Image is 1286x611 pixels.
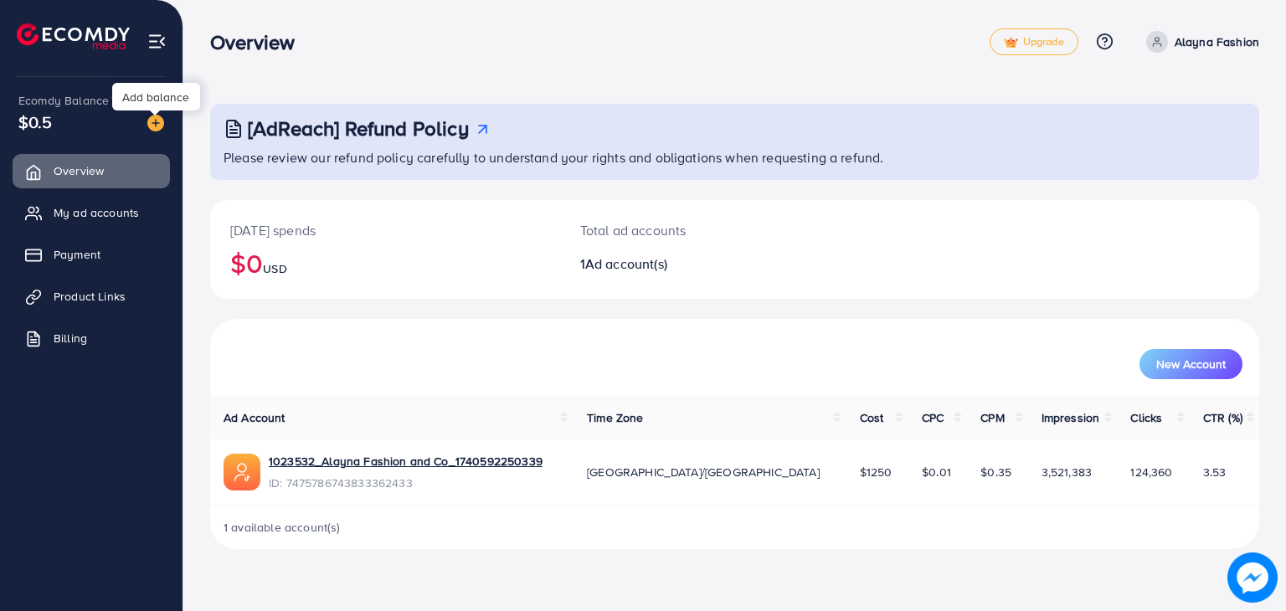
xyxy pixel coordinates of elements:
[1130,464,1172,480] span: 124,360
[263,260,286,277] span: USD
[17,23,130,49] img: logo
[580,256,802,272] h2: 1
[860,409,884,426] span: Cost
[269,453,543,470] a: 1023532_Alayna Fashion and Co_1740592250339
[1203,409,1242,426] span: CTR (%)
[269,475,543,491] span: ID: 7475786743833362433
[54,288,126,305] span: Product Links
[13,154,170,187] a: Overview
[54,204,139,221] span: My ad accounts
[1042,409,1100,426] span: Impression
[587,464,820,480] span: [GEOGRAPHIC_DATA]/[GEOGRAPHIC_DATA]
[1227,552,1278,603] img: image
[248,116,469,141] h3: [AdReach] Refund Policy
[980,464,1011,480] span: $0.35
[54,330,87,347] span: Billing
[224,454,260,490] img: ic-ads-acc.e4c84228.svg
[18,92,109,109] span: Ecomdy Balance
[922,409,944,426] span: CPC
[990,28,1078,55] a: tickUpgrade
[860,464,892,480] span: $1250
[1175,32,1259,52] p: Alayna Fashion
[210,30,308,54] h3: Overview
[112,83,200,110] div: Add balance
[13,321,170,355] a: Billing
[1156,358,1226,370] span: New Account
[147,115,164,131] img: image
[980,409,1004,426] span: CPM
[230,220,540,240] p: [DATE] spends
[224,519,341,536] span: 1 available account(s)
[147,32,167,51] img: menu
[587,409,643,426] span: Time Zone
[580,220,802,240] p: Total ad accounts
[13,238,170,271] a: Payment
[224,147,1249,167] p: Please review our refund policy carefully to understand your rights and obligations when requesti...
[1042,464,1092,480] span: 3,521,383
[585,254,667,273] span: Ad account(s)
[1004,36,1064,49] span: Upgrade
[230,247,540,279] h2: $0
[1203,464,1227,480] span: 3.53
[18,110,53,134] span: $0.5
[54,246,100,263] span: Payment
[1139,31,1259,53] a: Alayna Fashion
[13,196,170,229] a: My ad accounts
[922,464,951,480] span: $0.01
[54,162,104,179] span: Overview
[1139,349,1242,379] button: New Account
[13,280,170,313] a: Product Links
[1004,37,1018,49] img: tick
[224,409,285,426] span: Ad Account
[1130,409,1162,426] span: Clicks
